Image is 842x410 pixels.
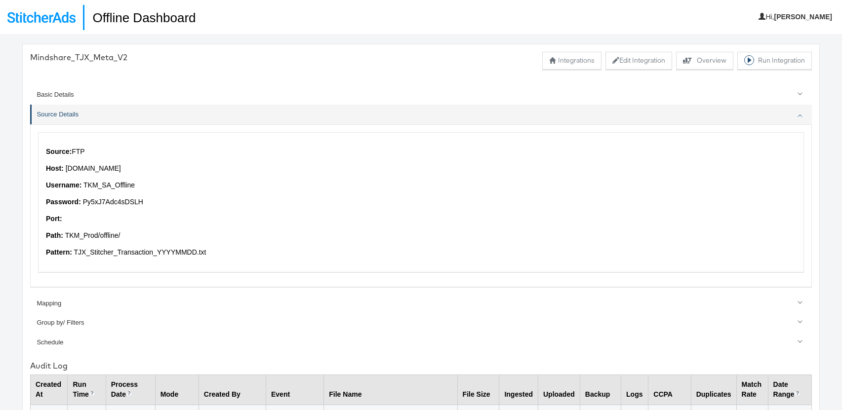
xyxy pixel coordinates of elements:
[266,374,324,405] th: Event
[46,148,72,155] strong: Source:
[30,124,812,287] div: Source Details
[37,338,806,347] div: Schedule
[457,374,499,405] th: File Size
[580,374,621,405] th: Backup
[199,374,266,405] th: Created By
[30,85,812,105] a: Basic Details
[37,110,806,119] div: Source Details
[676,52,733,70] button: Overview
[30,313,812,333] a: Group by/ Filters
[46,198,81,206] strong: Password:
[30,52,127,63] div: Mindshare_TJX_Meta_V2
[106,374,155,405] th: Process Date
[46,231,63,239] strong: Path:
[30,105,812,124] a: Source Details
[691,374,736,405] th: Duplicates
[37,90,806,100] div: Basic Details
[46,248,72,256] strong: Pattern:
[621,374,648,405] th: Logs
[46,164,796,174] p: [DOMAIN_NAME]
[46,181,796,190] p: TKM_SA_Offline
[768,374,811,405] th: Date Range
[83,5,196,30] h1: Offline Dashboard
[774,13,832,21] b: [PERSON_NAME]
[46,248,796,258] p: TJX_Stitcher_Transaction _YYYYMMDD. txt
[46,164,64,172] strong: Host:
[737,52,812,70] button: Run Integration
[605,52,672,70] button: Edit Integration
[155,374,199,405] th: Mode
[30,333,812,352] a: Schedule
[46,231,796,241] p: TKM_Prod/offline/
[538,374,580,405] th: Uploaded
[324,374,457,405] th: File Name
[46,181,81,189] strong: Username:
[7,12,76,23] img: StitcherAds
[30,294,812,313] a: Mapping
[499,374,538,405] th: Ingested
[37,318,806,328] div: Group by/ Filters
[68,374,106,405] th: Run Time
[46,197,796,207] p: Py5xJ7Adc4sDSLH
[542,52,601,70] button: Integrations
[30,360,812,372] div: Audit Log
[46,147,796,157] p: FTP
[736,374,768,405] th: Match Rate
[648,374,691,405] th: CCPA
[46,215,62,223] strong: Port:
[31,374,68,405] th: Created At
[37,299,806,308] div: Mapping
